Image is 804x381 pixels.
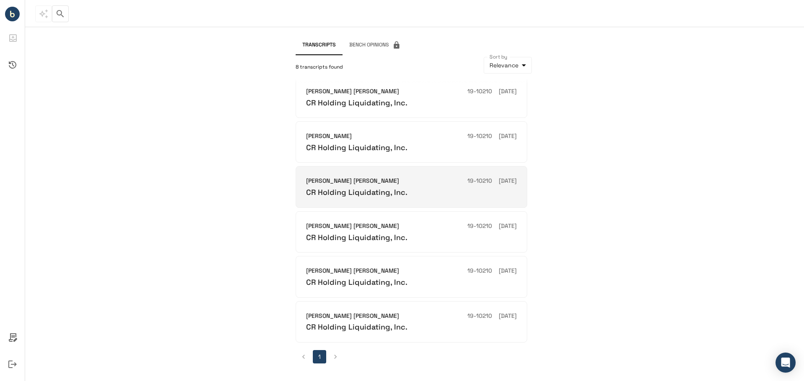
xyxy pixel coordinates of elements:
span: 8 transcripts found [296,63,343,72]
h6: 19-10210 [467,176,492,186]
h6: [PERSON_NAME] [PERSON_NAME] [306,176,399,186]
h6: [DATE] [499,176,517,186]
h6: CR Holding Liquidating, Inc. [306,98,407,107]
h6: CR Holding Liquidating, Inc. [306,322,407,332]
h6: CR Holding Liquidating, Inc. [306,233,407,242]
h6: [PERSON_NAME] [PERSON_NAME] [306,312,399,321]
h6: 19-10210 [467,222,492,231]
h6: [PERSON_NAME] [PERSON_NAME] [306,266,399,276]
span: This feature has been disabled by your account admin. [343,35,407,55]
h6: [PERSON_NAME] [306,132,352,141]
h6: [DATE] [499,222,517,231]
h6: [DATE] [499,266,517,276]
h6: 19-10210 [467,266,492,276]
h6: [PERSON_NAME] [PERSON_NAME] [306,87,399,96]
h6: 19-10210 [467,132,492,141]
h6: CR Holding Liquidating, Inc. [306,277,407,287]
label: Sort by [490,53,508,60]
button: page 1 [313,350,326,363]
h6: [DATE] [499,87,517,96]
button: Transcripts [296,35,343,55]
h6: 19-10210 [467,87,492,96]
span: This feature has been disabled by your account admin. [35,5,52,22]
nav: pagination navigation [296,350,527,363]
h6: CR Holding Liquidating, Inc. [306,143,407,152]
div: Relevance [484,57,532,74]
h6: [DATE] [499,132,517,141]
div: Open Intercom Messenger [776,353,796,373]
h6: 19-10210 [467,312,492,321]
h6: CR Holding Liquidating, Inc. [306,187,407,197]
h6: [DATE] [499,312,517,321]
h6: [PERSON_NAME] [PERSON_NAME] [306,222,399,231]
span: Bench Opinions [349,41,401,49]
